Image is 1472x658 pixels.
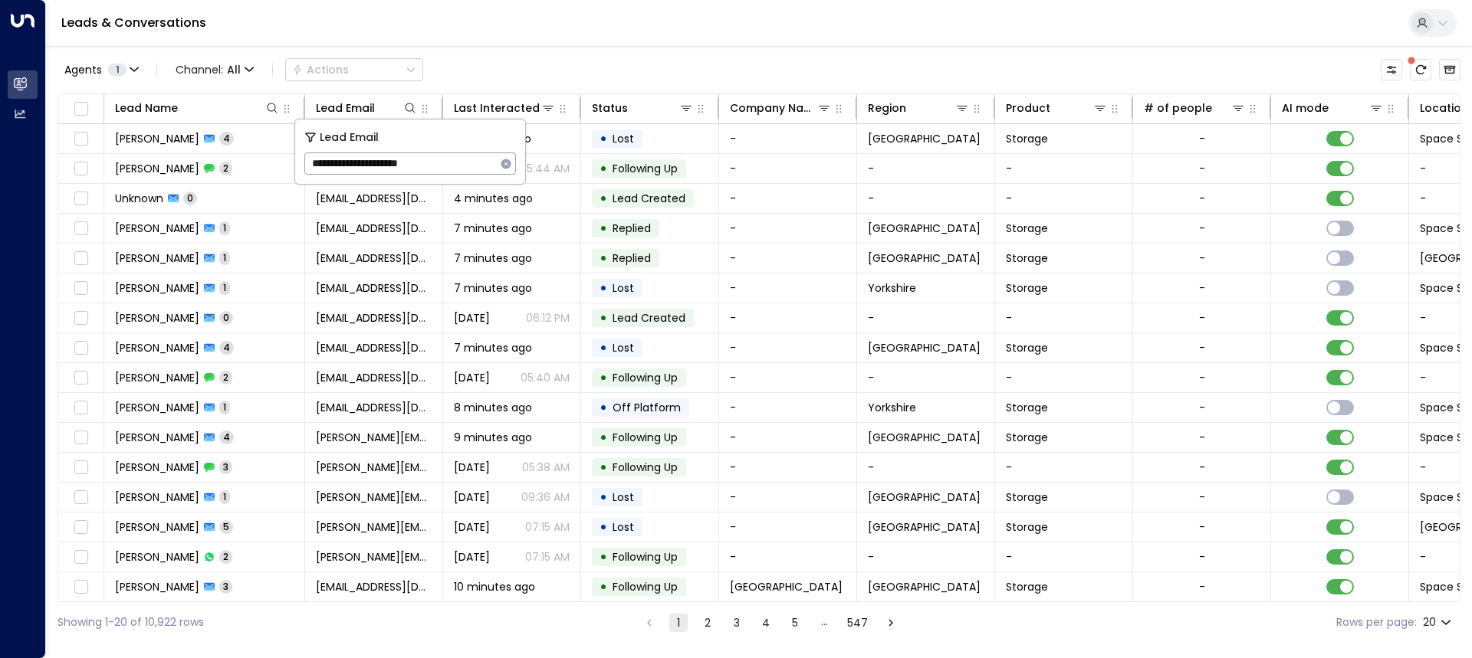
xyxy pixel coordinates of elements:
[115,191,163,206] span: Unknown
[1006,221,1048,236] span: Storage
[592,99,628,117] div: Status
[58,614,204,630] div: Showing 1-20 of 10,922 rows
[115,280,199,296] span: Kieran Flynn
[600,514,607,540] div: •
[1282,99,1384,117] div: AI mode
[115,400,199,415] span: Sharon Walker
[868,489,981,505] span: Birmingham
[454,250,532,266] span: 7 minutes ago
[613,489,634,505] span: Lost
[719,542,857,571] td: -
[1199,221,1205,236] div: -
[600,424,607,450] div: •
[61,14,206,31] a: Leads & Conversations
[600,245,607,271] div: •
[1199,549,1205,565] div: -
[995,303,1133,332] td: -
[857,363,995,392] td: -
[316,310,432,326] span: kieranmf13@hotmail.com
[868,99,906,117] div: Region
[64,64,102,75] span: Agents
[868,340,981,355] span: London
[316,280,432,296] span: kieranmf13@hotmail.com
[454,221,532,236] span: 7 minutes ago
[613,250,651,266] span: Replied
[995,453,1133,482] td: -
[169,59,260,80] button: Channel:All
[730,99,832,117] div: Company Name
[857,453,995,482] td: -
[600,275,607,301] div: •
[1199,519,1205,535] div: -
[71,488,90,507] span: Toggle select row
[454,579,535,594] span: 10 minutes ago
[613,519,634,535] span: Lost
[454,280,532,296] span: 7 minutes ago
[525,549,570,565] p: 07:15 AM
[868,280,916,296] span: Yorkshire
[613,161,678,176] span: Following Up
[1199,579,1205,594] div: -
[1006,579,1048,594] span: Storage
[454,99,540,117] div: Last Interacted
[316,579,432,594] span: chrisjmcivor@googlemail.com
[868,250,981,266] span: Birmingham
[521,370,570,385] p: 05:40 AM
[1199,191,1205,206] div: -
[719,154,857,183] td: -
[285,58,423,81] button: Actions
[882,614,900,632] button: Go to next page
[454,340,532,355] span: 7 minutes ago
[316,99,375,117] div: Lead Email
[115,340,199,355] span: Jemima Alade
[71,219,90,238] span: Toggle select row
[1199,310,1205,326] div: -
[219,132,234,145] span: 4
[868,519,981,535] span: Birmingham
[600,365,607,391] div: •
[719,483,857,512] td: -
[316,489,432,505] span: neymar.jahn@outlook.com
[1006,99,1108,117] div: Product
[613,430,678,445] span: Following Up
[316,549,432,565] span: neymar.jahn@outlook.com
[868,99,970,117] div: Region
[1439,59,1460,80] button: Archived Leads
[815,614,833,632] div: …
[592,99,694,117] div: Status
[613,221,651,236] span: Replied
[58,59,144,80] button: Agents1
[1423,611,1454,633] div: 20
[719,423,857,452] td: -
[719,244,857,273] td: -
[1006,430,1048,445] span: Storage
[1144,99,1246,117] div: # of people
[995,363,1133,392] td: -
[71,279,90,298] span: Toggle select row
[71,518,90,537] span: Toggle select row
[115,460,199,475] span: Neymar Jahn
[526,310,570,326] p: 06:12 PM
[115,131,199,146] span: Fatima Barbarawi
[525,519,570,535] p: 07:15 AM
[1199,340,1205,355] div: -
[730,579,843,594] span: Space Station
[600,305,607,331] div: •
[1199,161,1205,176] div: -
[600,574,607,600] div: •
[719,453,857,482] td: -
[219,281,230,294] span: 1
[115,430,199,445] span: Neymar Jahn
[454,400,532,415] span: 8 minutes ago
[316,250,432,266] span: premaalexzander16@gmail.com
[454,460,490,475] span: Sep 02, 2025
[857,303,995,332] td: -
[522,460,570,475] p: 05:38 AM
[613,460,678,475] span: Following Up
[1006,400,1048,415] span: Storage
[71,578,90,597] span: Toggle select row
[285,58,423,81] div: Button group with a nested menu
[1410,59,1431,80] span: There are new threads available. Refresh the grid to view the latest updates.
[316,430,432,445] span: neymar.jahn@outlook.com
[1199,400,1205,415] div: -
